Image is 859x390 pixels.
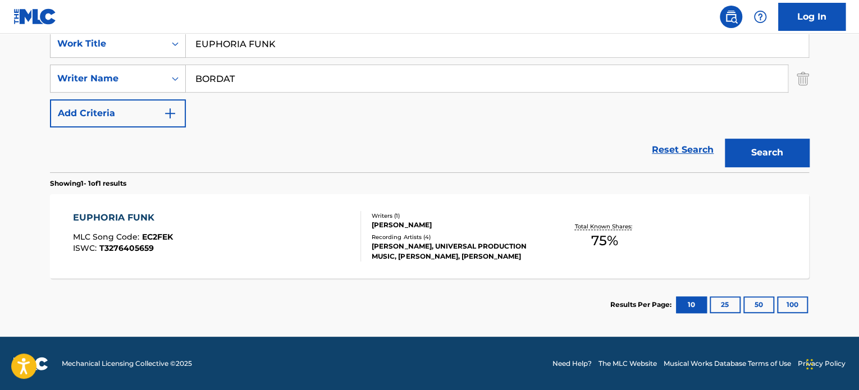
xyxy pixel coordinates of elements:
[749,6,771,28] div: Help
[142,232,173,242] span: EC2FEK
[552,359,592,369] a: Need Help?
[73,211,173,224] div: EUPHORIA FUNK
[50,99,186,127] button: Add Criteria
[803,336,859,390] iframe: Chat Widget
[797,65,809,93] img: Delete Criterion
[372,241,541,261] div: [PERSON_NAME], UNIVERSAL PRODUCTION MUSIC, [PERSON_NAME], [PERSON_NAME]
[372,220,541,230] div: [PERSON_NAME]
[753,10,767,24] img: help
[50,178,126,189] p: Showing 1 - 1 of 1 results
[62,359,192,369] span: Mechanical Licensing Collective © 2025
[710,296,741,313] button: 25
[57,72,158,85] div: Writer Name
[720,6,742,28] a: Public Search
[73,232,142,242] span: MLC Song Code :
[50,30,809,172] form: Search Form
[50,194,809,278] a: EUPHORIA FUNKMLC Song Code:EC2FEKISWC:T3276405659Writers (1)[PERSON_NAME]Recording Artists (4)[PE...
[778,3,846,31] a: Log In
[806,347,813,381] div: Drag
[725,139,809,167] button: Search
[13,8,57,25] img: MLC Logo
[743,296,774,313] button: 50
[724,10,738,24] img: search
[574,222,634,231] p: Total Known Shares:
[610,300,674,310] p: Results Per Page:
[676,296,707,313] button: 10
[99,243,154,253] span: T3276405659
[598,359,657,369] a: The MLC Website
[372,233,541,241] div: Recording Artists ( 4 )
[73,243,99,253] span: ISWC :
[798,359,846,369] a: Privacy Policy
[664,359,791,369] a: Musical Works Database Terms of Use
[372,212,541,220] div: Writers ( 1 )
[591,231,618,251] span: 75 %
[646,137,719,162] a: Reset Search
[777,296,808,313] button: 100
[163,107,177,120] img: 9d2ae6d4665cec9f34b9.svg
[13,357,48,370] img: logo
[57,37,158,51] div: Work Title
